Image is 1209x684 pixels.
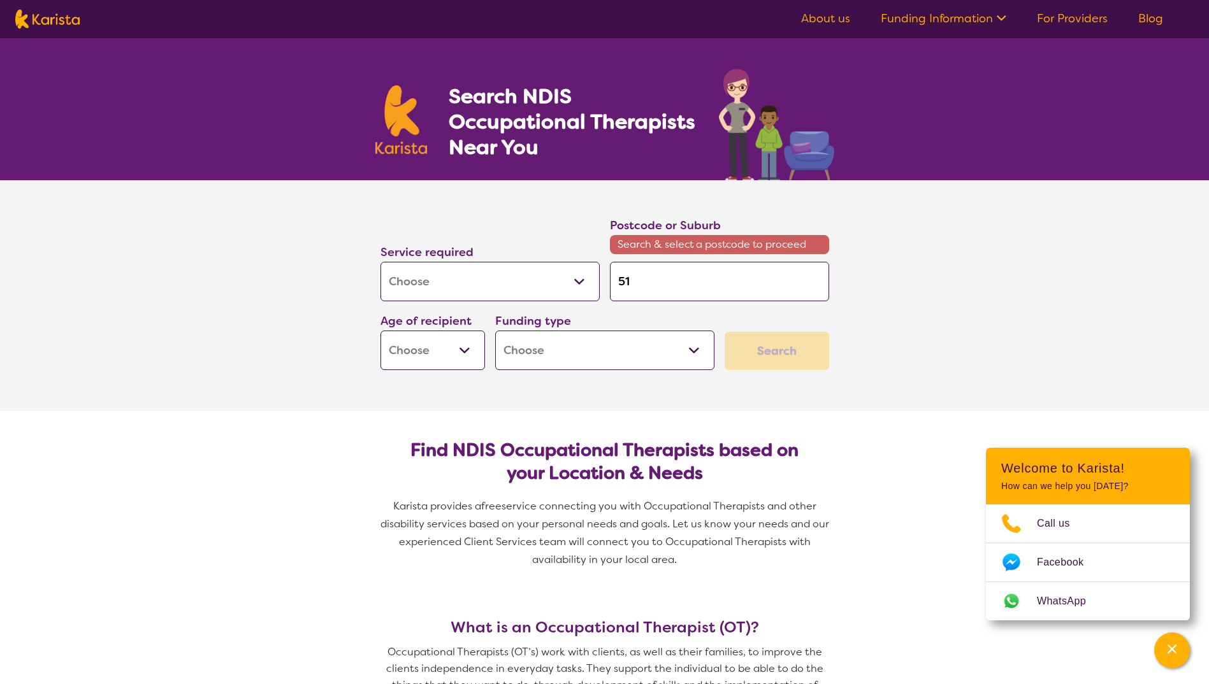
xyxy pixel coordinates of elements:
[881,11,1006,26] a: Funding Information
[495,313,571,329] label: Funding type
[449,83,697,160] h1: Search NDIS Occupational Therapists Near You
[610,262,829,301] input: Type
[1037,514,1085,533] span: Call us
[1037,11,1108,26] a: For Providers
[15,10,80,29] img: Karista logo
[1001,460,1175,476] h2: Welcome to Karista!
[1037,592,1101,611] span: WhatsApp
[1138,11,1163,26] a: Blog
[719,69,834,180] img: occupational-therapy
[1154,632,1190,668] button: Channel Menu
[610,235,829,254] span: Search & select a postcode to proceed
[1001,481,1175,492] p: How can we help you [DATE]?
[986,504,1190,620] ul: Choose channel
[1037,553,1099,572] span: Facebook
[986,448,1190,620] div: Channel Menu
[393,499,481,513] span: Karista provides a
[610,218,721,233] label: Postcode or Suburb
[481,499,502,513] span: free
[375,85,428,154] img: Karista logo
[375,618,834,636] h3: What is an Occupational Therapist (OT)?
[380,245,474,260] label: Service required
[380,313,472,329] label: Age of recipient
[986,582,1190,620] a: Web link opens in a new tab.
[801,11,850,26] a: About us
[391,439,819,485] h2: Find NDIS Occupational Therapists based on your Location & Needs
[380,499,832,566] span: service connecting you with Occupational Therapists and other disability services based on your p...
